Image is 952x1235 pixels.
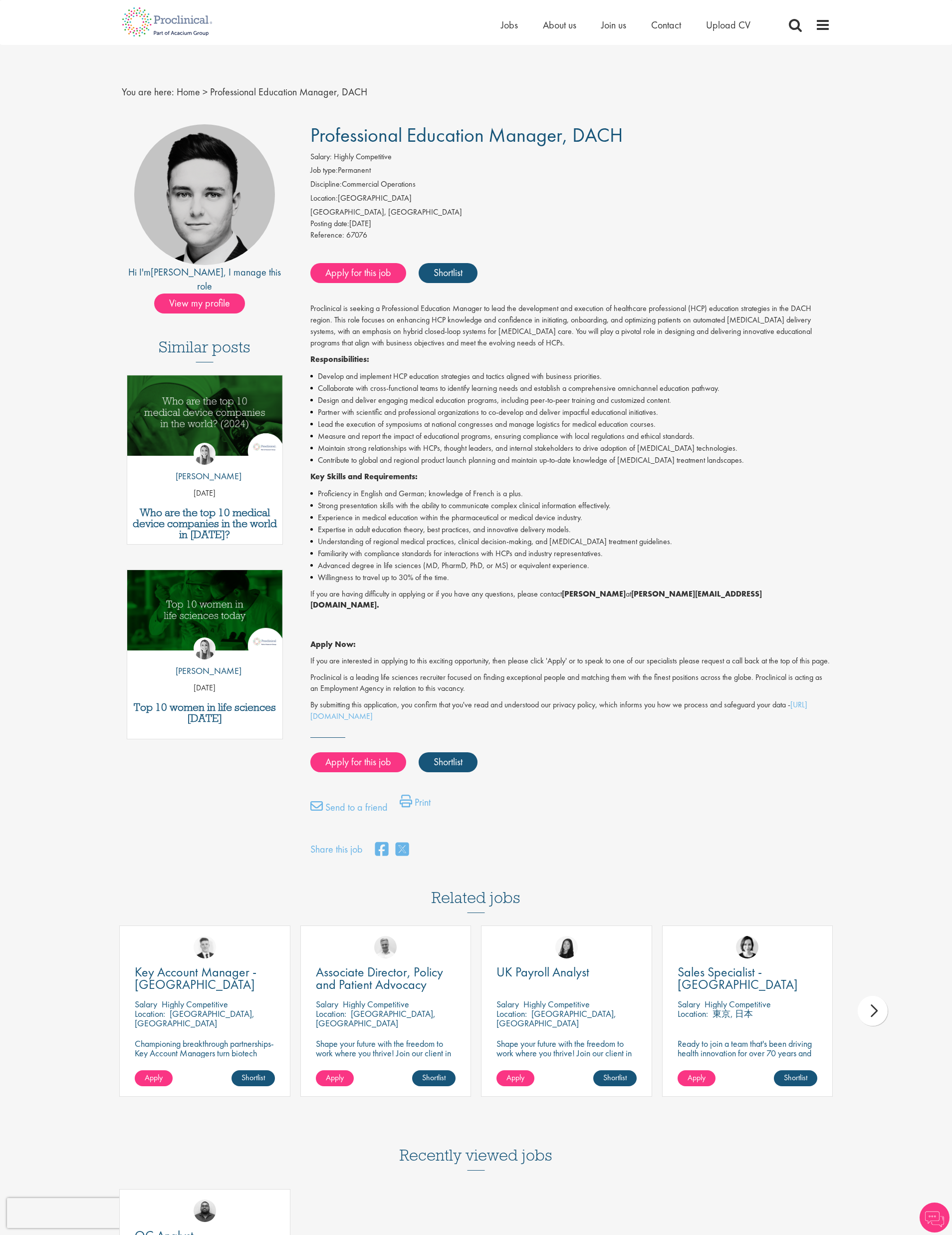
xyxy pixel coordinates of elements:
[210,85,367,98] span: Professional Education Manager, DACH
[316,966,456,991] a: Associate Director, Policy and Patient Advocacy
[310,500,831,512] li: Strong presentation skills with the ability to communicate complex clinical information effectively.
[400,795,431,815] a: Print
[310,207,831,218] div: [GEOGRAPHIC_DATA], [GEOGRAPHIC_DATA]
[496,1039,637,1067] p: Shape your future with the freedom to work where you thrive! Join our client in a hybrid role tha...
[774,1070,817,1086] a: Shortlist
[310,800,388,820] a: Send to a friend
[310,560,831,572] li: Advanced degree in life sciences (MD, PharmD, PhD, or MS) or equivalent experience.
[154,296,255,309] a: View my profile
[310,752,406,772] a: Apply for this job
[705,998,771,1010] p: Highly Competitive
[688,1072,706,1083] span: Apply
[310,165,831,179] li: Permanent
[122,85,174,98] span: You are here:
[310,589,831,612] p: If you are having difficulty in applying or if you have any questions, please contact at
[135,1039,275,1067] p: Championing breakthrough partnerships-Key Account Managers turn biotech innovation into lasting c...
[310,303,831,722] div: Job description
[310,639,356,649] strong: Apply Now:
[127,682,282,694] p: [DATE]
[400,1122,552,1171] h3: Recently viewed jobs
[310,303,831,348] p: Proclinical is seeking a Professional Education Manager to lead the development and execution of ...
[334,151,392,162] span: Highly Competitive
[132,702,277,724] a: Top 10 women in life sciences [DATE]
[678,998,700,1010] span: Salary
[310,524,831,536] li: Expertise in adult education theory, best practices, and innovative delivery models.
[555,936,578,958] a: Numhom Sudsok
[858,996,888,1026] div: next
[135,1008,165,1019] span: Location:
[374,936,397,958] a: Joshua Bye
[135,1008,254,1029] p: [GEOGRAPHIC_DATA], [GEOGRAPHIC_DATA]
[168,637,241,682] a: Hannah Burke [PERSON_NAME]
[194,936,216,958] img: Nicolas Daniel
[127,570,282,650] img: Top 10 women in life sciences today
[310,370,831,382] li: Develop and implement HCP education strategies and tactics aligned with business priorities.
[678,966,818,991] a: Sales Specialist - [GEOGRAPHIC_DATA]
[168,664,241,677] p: [PERSON_NAME]
[310,263,406,283] a: Apply for this job
[194,637,216,659] img: Hannah Burke
[310,842,363,857] label: Share this job
[168,470,241,483] p: [PERSON_NAME]
[203,85,208,98] span: >
[316,1008,436,1029] p: [GEOGRAPHIC_DATA], [GEOGRAPHIC_DATA]
[326,1072,344,1083] span: Apply
[375,839,388,861] a: share on facebook
[310,536,831,548] li: Understanding of regional medical practices, clinical decision-making, and [MEDICAL_DATA] treatme...
[127,375,282,464] a: Link to a post
[310,354,369,364] strong: Responsibilities:
[678,1039,818,1077] p: Ready to join a team that's been driving health innovation for over 70 years and build a career y...
[132,507,277,540] a: Who are the top 10 medical device companies in the world in [DATE]?
[736,936,758,958] img: Nic Choa
[496,1070,534,1086] a: Apply
[316,963,443,993] span: Associate Director, Policy and Patient Advocacy
[310,699,831,722] p: By submitting this application, you confirm that you've read and understood our privacy policy, w...
[920,1203,950,1233] img: Chatbot
[135,1070,173,1086] a: Apply
[310,193,338,204] label: Location:
[135,963,256,993] span: Key Account Manager - [GEOGRAPHIC_DATA]
[343,998,409,1010] p: Highly Competitive
[678,1070,715,1086] a: Apply
[162,998,228,1010] p: Highly Competitive
[346,230,367,240] span: 67076
[316,1039,456,1067] p: Shape your future with the freedom to work where you thrive! Join our client in this hybrid role ...
[713,1008,753,1019] p: 東京, 日本
[194,1200,216,1222] img: Ashley Bennett
[194,443,216,465] img: Hannah Burke
[523,998,590,1010] p: Highly Competitive
[651,18,681,31] a: Contact
[316,1008,346,1019] span: Location:
[316,998,338,1010] span: Salary
[396,839,409,861] a: share on twitter
[310,179,342,190] label: Discipline:
[543,18,576,31] span: About us
[310,230,344,241] label: Reference:
[154,294,245,313] span: View my profile
[496,1008,616,1029] p: [GEOGRAPHIC_DATA], [GEOGRAPHIC_DATA]
[419,752,477,772] a: Shortlist
[496,998,519,1010] span: Salary
[135,966,275,991] a: Key Account Manager - [GEOGRAPHIC_DATA]
[706,18,750,31] a: Upload CV
[506,1072,524,1083] span: Apply
[310,572,831,584] li: Willingness to travel up to 30% of the time.
[127,375,282,456] img: Top 10 Medical Device Companies 2024
[310,151,332,163] label: Salary:
[310,218,831,230] div: [DATE]
[232,1070,275,1086] a: Shortlist
[310,430,831,442] li: Measure and report the impact of educational programs, ensuring compliance with local regulations...
[601,18,626,31] a: Join us
[310,122,623,148] span: Professional Education Manager, DACH
[310,655,831,667] p: If you are interested in applying to this exciting opportunity, then please click 'Apply' or to s...
[678,963,798,993] span: Sales Specialist - [GEOGRAPHIC_DATA]
[310,589,762,611] strong: [PERSON_NAME][EMAIL_ADDRESS][DOMAIN_NAME].
[562,589,626,599] strong: [PERSON_NAME]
